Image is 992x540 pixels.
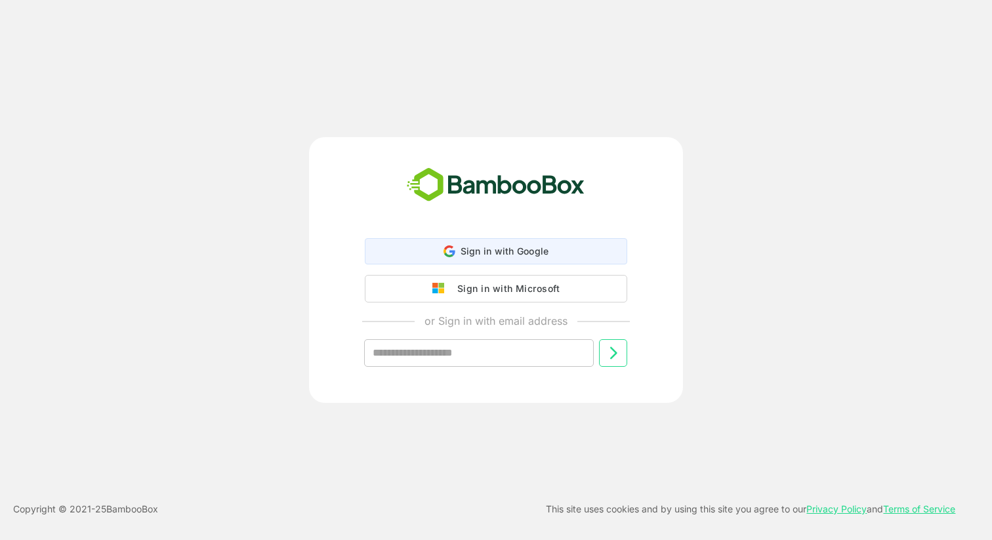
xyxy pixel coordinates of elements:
[806,503,867,514] a: Privacy Policy
[883,503,955,514] a: Terms of Service
[13,501,158,517] p: Copyright © 2021- 25 BambooBox
[365,238,627,264] div: Sign in with Google
[461,245,549,257] span: Sign in with Google
[400,163,592,207] img: bamboobox
[424,313,568,329] p: or Sign in with email address
[546,501,955,517] p: This site uses cookies and by using this site you agree to our and
[451,280,560,297] div: Sign in with Microsoft
[432,283,451,295] img: google
[365,275,627,302] button: Sign in with Microsoft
